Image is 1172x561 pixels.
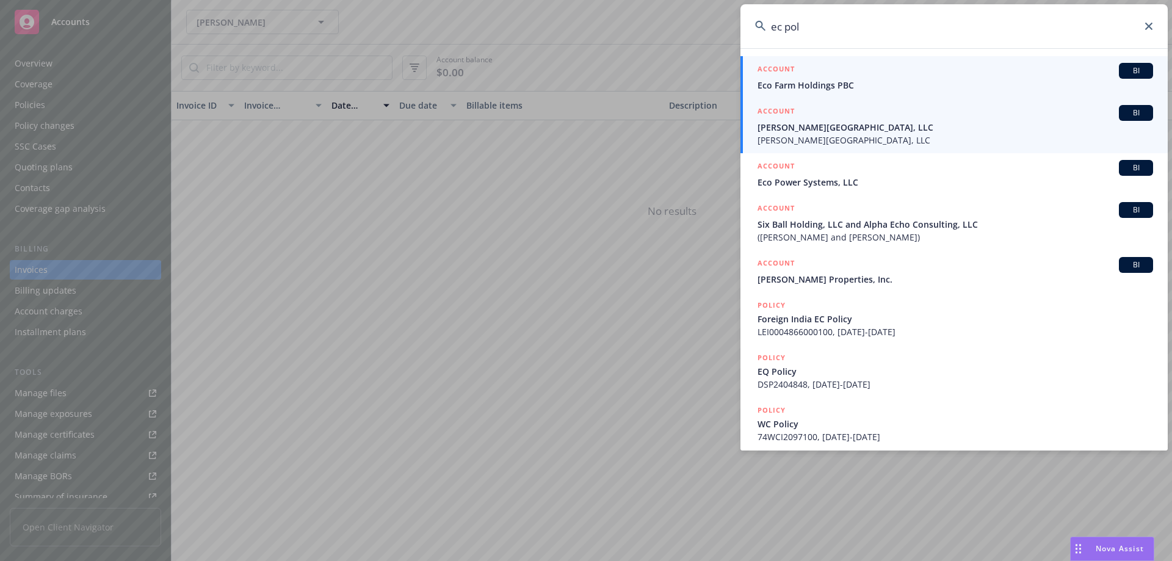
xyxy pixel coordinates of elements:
[758,63,795,78] h5: ACCOUNT
[1124,259,1148,270] span: BI
[1124,107,1148,118] span: BI
[1070,537,1154,561] button: Nova Assist
[758,313,1153,325] span: Foreign India EC Policy
[758,231,1153,244] span: ([PERSON_NAME] and [PERSON_NAME])
[758,352,786,364] h5: POLICY
[758,365,1153,378] span: EQ Policy
[758,134,1153,147] span: [PERSON_NAME][GEOGRAPHIC_DATA], LLC
[758,404,786,416] h5: POLICY
[758,273,1153,286] span: [PERSON_NAME] Properties, Inc.
[758,202,795,217] h5: ACCOUNT
[758,430,1153,443] span: 74WCI2097100, [DATE]-[DATE]
[740,4,1168,48] input: Search...
[1124,65,1148,76] span: BI
[740,153,1168,195] a: ACCOUNTBIEco Power Systems, LLC
[740,397,1168,450] a: POLICYWC Policy74WCI2097100, [DATE]-[DATE]
[1071,537,1086,560] div: Drag to move
[758,176,1153,189] span: Eco Power Systems, LLC
[758,79,1153,92] span: Eco Farm Holdings PBC
[758,418,1153,430] span: WC Policy
[758,105,795,120] h5: ACCOUNT
[740,98,1168,153] a: ACCOUNTBI[PERSON_NAME][GEOGRAPHIC_DATA], LLC[PERSON_NAME][GEOGRAPHIC_DATA], LLC
[740,195,1168,250] a: ACCOUNTBISix Ball Holding, LLC and Alpha Echo Consulting, LLC([PERSON_NAME] and [PERSON_NAME])
[1096,543,1144,554] span: Nova Assist
[758,218,1153,231] span: Six Ball Holding, LLC and Alpha Echo Consulting, LLC
[758,257,795,272] h5: ACCOUNT
[758,325,1153,338] span: LEI0004866000100, [DATE]-[DATE]
[1124,162,1148,173] span: BI
[758,378,1153,391] span: DSP2404848, [DATE]-[DATE]
[740,292,1168,345] a: POLICYForeign India EC PolicyLEI0004866000100, [DATE]-[DATE]
[758,299,786,311] h5: POLICY
[758,160,795,175] h5: ACCOUNT
[740,345,1168,397] a: POLICYEQ PolicyDSP2404848, [DATE]-[DATE]
[740,250,1168,292] a: ACCOUNTBI[PERSON_NAME] Properties, Inc.
[1124,204,1148,215] span: BI
[740,56,1168,98] a: ACCOUNTBIEco Farm Holdings PBC
[758,121,1153,134] span: [PERSON_NAME][GEOGRAPHIC_DATA], LLC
